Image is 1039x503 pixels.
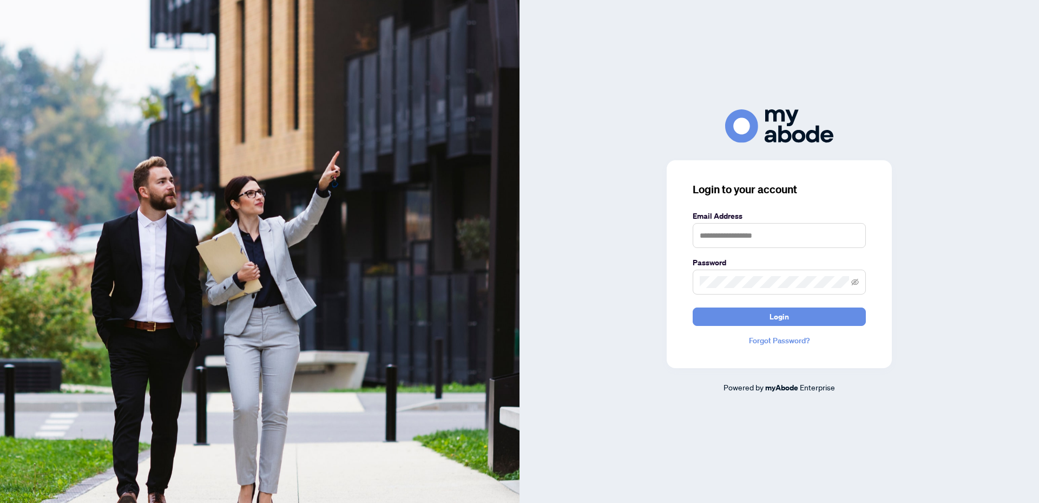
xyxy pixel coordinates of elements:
a: Forgot Password? [693,335,866,347]
span: Enterprise [800,382,835,392]
span: Powered by [724,382,764,392]
span: Login [770,308,789,325]
span: eye-invisible [851,278,859,286]
a: myAbode [765,382,798,394]
label: Password [693,257,866,269]
h3: Login to your account [693,182,866,197]
label: Email Address [693,210,866,222]
img: ma-logo [725,109,833,142]
button: Login [693,308,866,326]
